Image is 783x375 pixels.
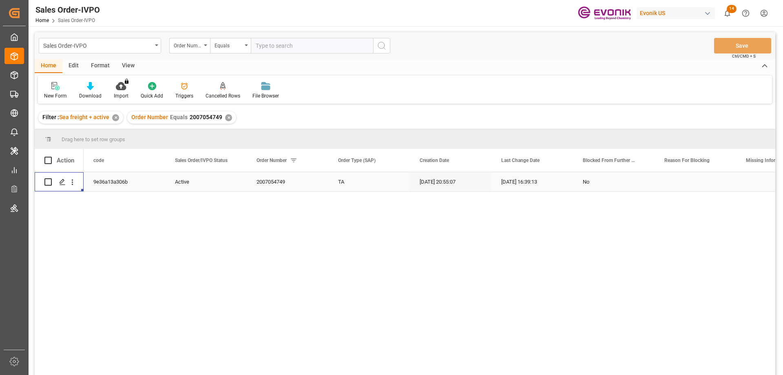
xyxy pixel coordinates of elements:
div: Order Number [174,40,201,49]
div: ✕ [225,114,232,121]
span: Sales Order/IVPO Status [175,158,228,163]
div: [DATE] 20:55:07 [410,172,491,191]
div: No [583,173,645,191]
input: Type to search [251,38,373,53]
span: 14 [727,5,737,13]
button: open menu [39,38,161,53]
img: Evonik-brand-mark-Deep-Purple-RGB.jpeg_1700498283.jpeg [578,6,631,20]
span: code [93,158,104,163]
div: Action [57,157,74,164]
span: Order Type (SAP) [338,158,376,163]
span: Filter : [42,114,59,120]
div: Evonik US [637,7,715,19]
span: Blocked From Further Processing [583,158,637,163]
div: Equals [215,40,242,49]
span: Order Number [257,158,287,163]
div: Quick Add [141,92,163,100]
button: open menu [210,38,251,53]
button: search button [373,38,390,53]
div: 9e36a13a306b [84,172,165,191]
div: ✕ [112,114,119,121]
div: Active [175,173,237,191]
div: Triggers [175,92,193,100]
span: Order Number [131,114,168,120]
button: Help Center [737,4,755,22]
span: 2007054749 [190,114,222,120]
span: Equals [170,114,188,120]
div: [DATE] 16:39:13 [491,172,573,191]
div: 2007054749 [247,172,328,191]
div: File Browser [252,92,279,100]
span: Ctrl/CMD + S [732,53,756,59]
a: Home [35,18,49,23]
div: Press SPACE to select this row. [35,172,84,192]
button: open menu [169,38,210,53]
div: Home [35,59,62,73]
div: Edit [62,59,85,73]
span: Reason For Blocking [664,158,710,163]
div: Sales Order-IVPO [35,4,100,16]
span: Creation Date [420,158,449,163]
span: Sea freight + active [59,114,109,120]
button: show 14 new notifications [718,4,737,22]
span: Drag here to set row groups [62,136,125,142]
div: Download [79,92,102,100]
div: Format [85,59,116,73]
button: Save [714,38,771,53]
div: Cancelled Rows [206,92,240,100]
div: New Form [44,92,67,100]
span: Last Change Date [501,158,540,163]
div: View [116,59,141,73]
div: TA [328,172,410,191]
div: Sales Order-IVPO [43,40,152,50]
button: Evonik US [637,5,718,21]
